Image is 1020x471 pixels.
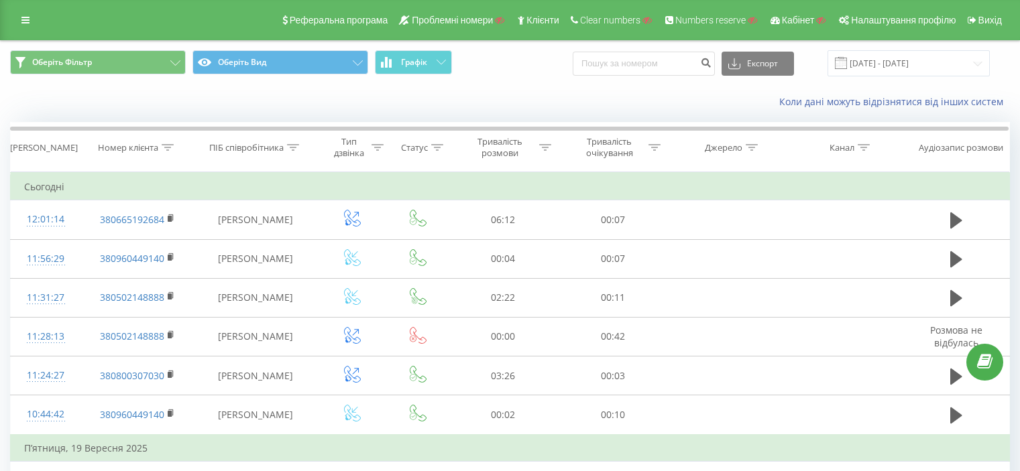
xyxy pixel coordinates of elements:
div: Номер клієнта [98,142,158,153]
a: Коли дані можуть відрізнятися вiд інших систем [779,95,1010,108]
button: Оберіть Вид [192,50,368,74]
div: 11:24:27 [24,362,67,389]
td: П’ятниця, 19 Вересня 2025 [11,435,1010,462]
button: Графік [375,50,452,74]
span: Реферальна програма [290,15,388,25]
td: 00:02 [449,395,558,435]
div: 11:56:29 [24,246,67,272]
div: 10:44:42 [24,401,67,427]
td: 00:11 [558,278,667,317]
div: Тривалість очікування [573,136,645,159]
td: 00:03 [558,356,667,395]
span: Numbers reserve [675,15,746,25]
td: [PERSON_NAME] [194,278,317,317]
button: Експорт [722,52,794,76]
div: 12:01:14 [24,206,67,232]
span: Налаштування профілю [851,15,956,25]
td: [PERSON_NAME] [194,239,317,278]
span: Клієнти [526,15,559,25]
a: 380502148888 [100,330,164,342]
div: ПІБ співробітника [209,142,284,153]
td: 02:22 [449,278,558,317]
div: Аудіозапис розмови [919,142,1003,153]
div: Джерело [705,142,742,153]
div: Канал [830,142,854,153]
div: Тривалість розмови [464,136,536,159]
td: 00:07 [558,200,667,239]
td: 00:10 [558,395,667,435]
span: Вихід [978,15,1002,25]
span: Оберіть Фільтр [32,57,92,68]
button: Оберіть Фільтр [10,50,186,74]
td: 06:12 [449,200,558,239]
a: 380960449140 [100,252,164,265]
div: 11:28:13 [24,324,67,350]
td: [PERSON_NAME] [194,395,317,435]
span: Розмова не відбулась [930,324,982,348]
td: 03:26 [449,356,558,395]
td: Сьогодні [11,174,1010,200]
input: Пошук за номером [573,52,715,76]
a: 380665192684 [100,213,164,226]
td: 00:42 [558,317,667,356]
td: 00:04 [449,239,558,278]
span: Clear numbers [580,15,640,25]
span: Проблемні номери [412,15,493,25]
div: Тип дзвінка [329,136,369,159]
a: 380800307030 [100,369,164,382]
td: [PERSON_NAME] [194,356,317,395]
span: Графік [401,58,427,67]
a: 380502148888 [100,291,164,304]
td: 00:07 [558,239,667,278]
td: 00:00 [449,317,558,356]
td: [PERSON_NAME] [194,317,317,356]
div: [PERSON_NAME] [10,142,78,153]
div: 11:31:27 [24,285,67,311]
td: [PERSON_NAME] [194,200,317,239]
span: Кабінет [782,15,815,25]
a: 380960449140 [100,408,164,421]
div: Статус [401,142,428,153]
